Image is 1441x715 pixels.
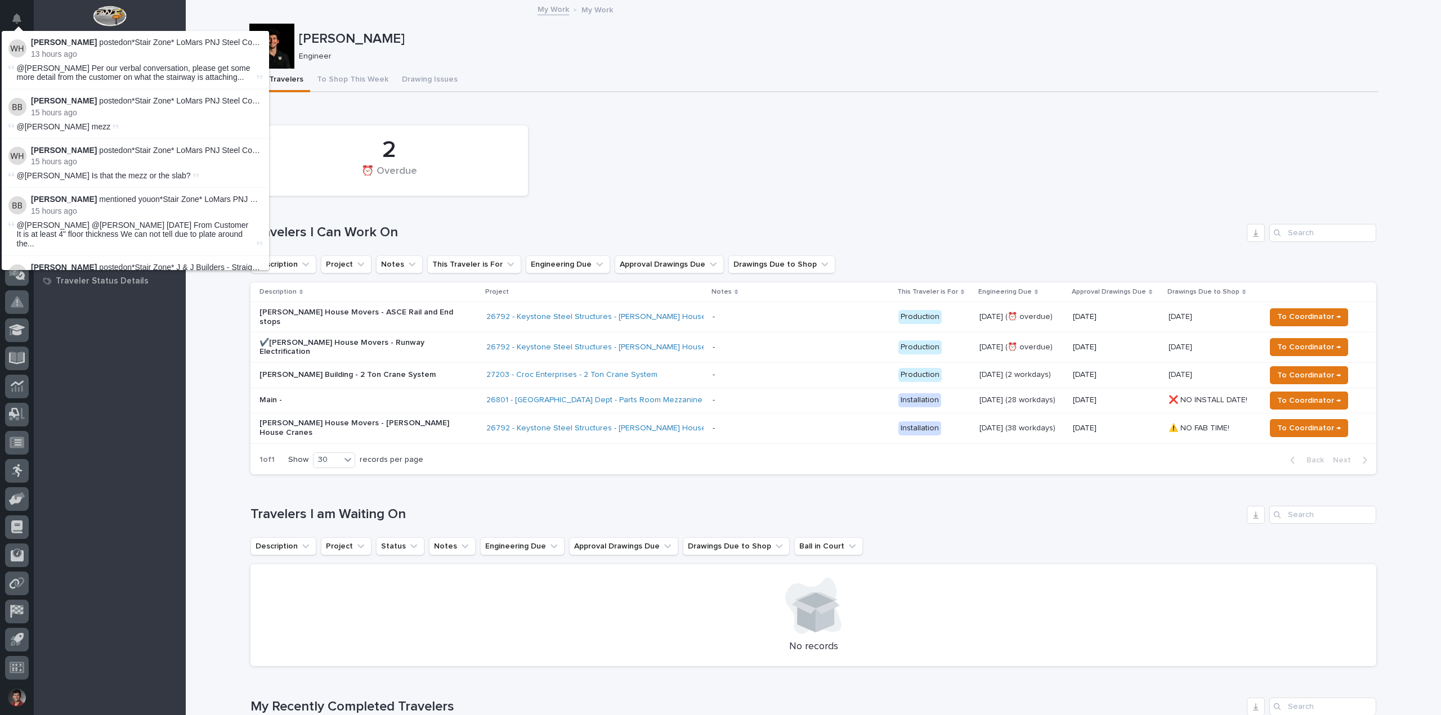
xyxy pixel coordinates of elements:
[728,255,835,273] button: Drawings Due to Shop
[1277,310,1341,323] span: To Coordinator →
[615,255,724,273] button: Approval Drawings Due
[31,157,262,167] p: 15 hours ago
[250,699,1242,715] h1: My Recently Completed Travelers
[14,14,29,32] div: Notifications
[486,395,777,405] a: 26801 - [GEOGRAPHIC_DATA] Dept - Parts Room Mezzanine and Stairs with Gate
[259,308,457,327] p: [PERSON_NAME] House Movers - ASCE Rail and End stops
[979,424,1064,433] p: [DATE] (38 workdays)
[979,343,1064,352] p: [DATE] (⏰ overdue)
[288,455,308,465] p: Show
[1169,421,1232,433] p: ⚠️ NO FAB TIME!
[713,395,715,405] div: -
[31,263,262,272] p: posted on :
[1328,455,1376,465] button: Next
[1169,393,1250,405] p: ❌ NO INSTALL DATE!
[1277,368,1341,382] span: To Coordinator →
[395,69,464,92] button: Drawing Issues
[1277,421,1341,435] span: To Coordinator →
[1277,340,1341,354] span: To Coordinator →
[8,264,26,282] img: Wynne Hochstetler
[259,338,457,357] p: ✔️[PERSON_NAME] House Movers - Runway Electrification
[250,413,1376,443] tr: [PERSON_NAME] House Movers - [PERSON_NAME] House Cranes26792 - Keystone Steel Structures - [PERSO...
[1169,310,1194,322] p: [DATE]
[485,286,509,298] p: Project
[480,537,565,555] button: Engineering Due
[259,419,457,438] p: [PERSON_NAME] House Movers - [PERSON_NAME] House Cranes
[132,263,277,272] a: *Stair Zone* J & J Builders - Straight Stair
[5,686,29,709] button: users-avatar
[1269,506,1376,524] div: Search
[31,96,97,105] strong: [PERSON_NAME]
[31,38,262,47] p: posted on :
[17,171,191,180] span: @[PERSON_NAME] Is that the mezz or the slab?
[270,136,509,164] div: 2
[427,255,521,273] button: This Traveler is For
[979,312,1064,322] p: [DATE] (⏰ overdue)
[321,537,372,555] button: Project
[8,147,26,165] img: Wynne Hochstetler
[1073,424,1160,433] p: [DATE]
[711,286,732,298] p: Notes
[898,340,942,354] div: Production
[5,7,29,30] button: Notifications
[17,221,254,249] span: @[PERSON_NAME] @[PERSON_NAME] [DATE] From Customer It is at least 4" floor thickness We can not t...
[1270,419,1348,437] button: To Coordinator →
[1073,370,1160,380] p: [DATE]
[1169,340,1194,352] p: [DATE]
[1277,394,1341,407] span: To Coordinator →
[376,537,424,555] button: Status
[898,393,941,407] div: Installation
[713,343,715,352] div: -
[17,122,111,131] span: @[PERSON_NAME] mezz
[93,6,126,26] img: Workspace Logo
[486,343,706,352] a: 26792 - Keystone Steel Structures - [PERSON_NAME] House
[31,263,97,272] strong: [PERSON_NAME]
[132,96,334,105] a: *Stair Zone* LoMars PNJ Steel Construction - Main - Stair
[31,146,262,155] p: posted on :
[250,446,284,474] p: 1 of 1
[250,224,1242,241] h1: Travelers I Can Work On
[250,388,1376,413] tr: Main -26801 - [GEOGRAPHIC_DATA] Dept - Parts Room Mezzanine and Stairs with Gate - Installation[D...
[250,302,1376,332] tr: [PERSON_NAME] House Movers - ASCE Rail and End stops26792 - Keystone Steel Structures - [PERSON_N...
[713,424,715,433] div: -
[34,272,186,289] a: Traveler Status Details
[8,39,26,57] img: Wynne Hochstetler
[259,395,457,405] p: Main -
[160,195,362,204] a: *Stair Zone* LoMars PNJ Steel Construction - Main - Stair
[310,69,395,92] button: To Shop This Week
[31,195,262,204] p: mentioned you on :
[250,255,316,273] button: Description
[250,332,1376,362] tr: ✔️[PERSON_NAME] House Movers - Runway Electrification26792 - Keystone Steel Structures - [PERSON_...
[713,370,715,380] div: -
[569,537,678,555] button: Approval Drawings Due
[31,206,262,216] p: 15 hours ago
[538,2,569,15] a: My Work
[581,3,613,15] p: My Work
[979,370,1064,380] p: [DATE] (2 workdays)
[898,421,941,435] div: Installation
[1333,455,1358,465] span: Next
[1269,224,1376,242] input: Search
[250,362,1376,388] tr: [PERSON_NAME] Building - 2 Ton Crane System27203 - Croc Enterprises - 2 Ton Crane System - Produc...
[8,98,26,116] img: Brian Bontrager
[259,370,457,380] p: [PERSON_NAME] Building - 2 Ton Crane System
[360,455,423,465] p: records per page
[132,146,334,155] a: *Stair Zone* LoMars PNJ Steel Construction - Main - Stair
[898,368,942,382] div: Production
[486,312,706,322] a: 26792 - Keystone Steel Structures - [PERSON_NAME] House
[8,196,26,214] img: Brian Bontrager
[1270,338,1348,356] button: To Coordinator →
[259,286,297,298] p: Description
[249,69,310,92] button: My Travelers
[978,286,1032,298] p: Engineering Due
[1270,308,1348,326] button: To Coordinator →
[794,537,863,555] button: Ball in Court
[31,146,97,155] strong: [PERSON_NAME]
[1073,343,1160,352] p: [DATE]
[17,64,254,83] span: @[PERSON_NAME] Per our verbal conversation, please get some more detail from the customer on what...
[321,255,372,273] button: Project
[56,276,149,286] p: Traveler Status Details
[979,395,1064,405] p: [DATE] (28 workdays)
[713,312,715,322] div: -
